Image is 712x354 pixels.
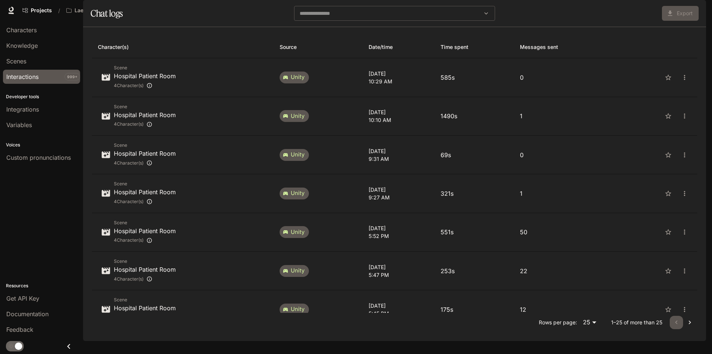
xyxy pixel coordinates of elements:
[678,148,691,162] button: close
[286,151,309,159] span: unity
[286,189,309,197] span: unity
[662,148,675,162] button: Favorite
[286,112,309,120] span: unity
[441,189,508,198] p: 321s
[114,196,176,206] div: James Turner, Monique Turner, James Test, James Turner (copy)
[114,296,176,304] span: Scene
[369,147,429,155] p: [DATE]
[286,228,309,236] span: unity
[114,265,176,274] p: Hospital Patient Room
[369,224,429,232] p: [DATE]
[114,180,176,188] span: Scene
[114,103,176,110] span: Scene
[286,73,309,81] span: unity
[369,193,429,201] p: 9:27 AM
[683,316,696,329] button: Go to next page
[31,7,52,14] span: Projects
[114,198,144,205] span: 4 Character(s)
[520,150,608,159] p: 0
[114,274,176,284] div: James Turner, Monique Turner, James Test, James Turner (copy)
[580,317,599,328] div: 25
[369,77,429,85] p: 10:29 AM
[678,264,691,278] button: close
[678,303,691,316] button: close
[662,71,675,84] button: Favorite
[369,108,429,116] p: [DATE]
[520,189,608,198] p: 1
[369,155,429,163] p: 9:31 AM
[520,73,608,82] p: 0
[286,305,309,313] span: unity
[369,263,429,271] p: [DATE]
[114,80,176,90] div: James Turner, Monique Turner, James Test, James Turner (copy)
[63,3,105,18] button: Open workspace menu
[369,70,429,77] p: [DATE]
[114,219,176,226] span: Scene
[114,64,176,72] span: Scene
[114,275,144,283] span: 4 Character(s)
[678,225,691,239] button: close
[114,110,176,119] p: Hospital Patient Room
[520,112,608,120] p: 1
[369,116,429,124] p: 10:10 AM
[369,310,429,317] p: 5:45 PM
[114,82,144,89] span: 4 Character(s)
[520,305,608,314] p: 12
[520,228,608,236] p: 50
[441,73,508,82] p: 585s
[19,3,55,18] a: Go to projects
[114,258,176,265] span: Scene
[286,267,309,275] span: unity
[75,7,93,14] p: Laerdal
[514,36,614,58] th: Messages sent
[114,72,176,80] p: Hospital Patient Room
[662,264,675,278] button: Favorite
[114,304,176,312] p: Hospital Patient Room
[90,6,123,21] h1: Chat logs
[441,150,508,159] p: 69s
[274,36,363,58] th: Source
[662,303,675,316] button: Favorite
[114,120,144,128] span: 4 Character(s)
[662,187,675,200] button: Favorite
[92,36,274,58] th: Character(s)
[441,112,508,120] p: 1490s
[369,232,429,240] p: 5:52 PM
[435,36,514,58] th: Time spent
[678,109,691,123] button: close
[678,71,691,84] button: close
[114,158,176,168] div: James Turner, Monique Turner, James Test, James Turner (copy)
[662,109,675,123] button: Favorite
[678,187,691,200] button: close
[441,305,508,314] p: 175s
[369,186,429,193] p: [DATE]
[114,142,176,149] span: Scene
[114,236,144,244] span: 4 Character(s)
[662,225,675,239] button: Favorite
[55,7,63,14] div: /
[520,267,608,275] p: 22
[114,226,176,235] p: Hospital Patient Room
[114,312,176,322] div: James Turner, Monique Turner, James Test, James Turner (copy)
[363,36,435,58] th: Date/time
[611,319,662,326] p: 1–25 of more than 25
[481,8,491,19] button: Open
[441,267,508,275] p: 253s
[114,149,176,158] p: Hospital Patient Room
[662,9,699,16] span: Coming soon
[114,119,176,129] div: James Turner, Monique Turner, James Test, James Turner (copy)
[441,228,508,236] p: 551s
[114,235,176,245] div: James Turner, Monique Turner, James Test, James Turner (copy)
[114,159,144,167] span: 4 Character(s)
[539,319,577,326] p: Rows per page:
[114,188,176,196] p: Hospital Patient Room
[369,271,429,279] p: 5:47 PM
[369,302,429,310] p: [DATE]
